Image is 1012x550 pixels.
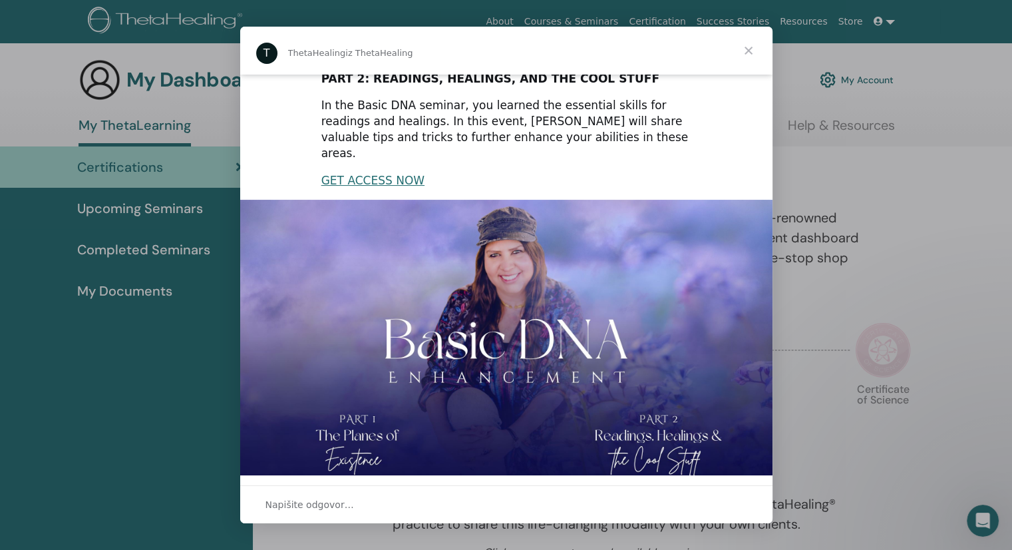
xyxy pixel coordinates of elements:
[288,48,346,58] span: ThetaHealing
[256,43,277,64] div: Profile image for ThetaHealing
[321,72,659,85] b: PART 2: READINGS, HEALINGS, AND THE COOL STUFF
[240,485,772,523] div: Otvori konverzaciju i odgovori
[725,27,772,75] span: Zatvori
[321,98,691,161] div: In the Basic DNA seminar, you learned the essential skills for readings and healings. In this eve...
[265,496,354,513] span: Napišite odgovor…
[345,48,413,58] span: iz ThetaHealing
[321,174,424,187] a: GET ACCESS NOW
